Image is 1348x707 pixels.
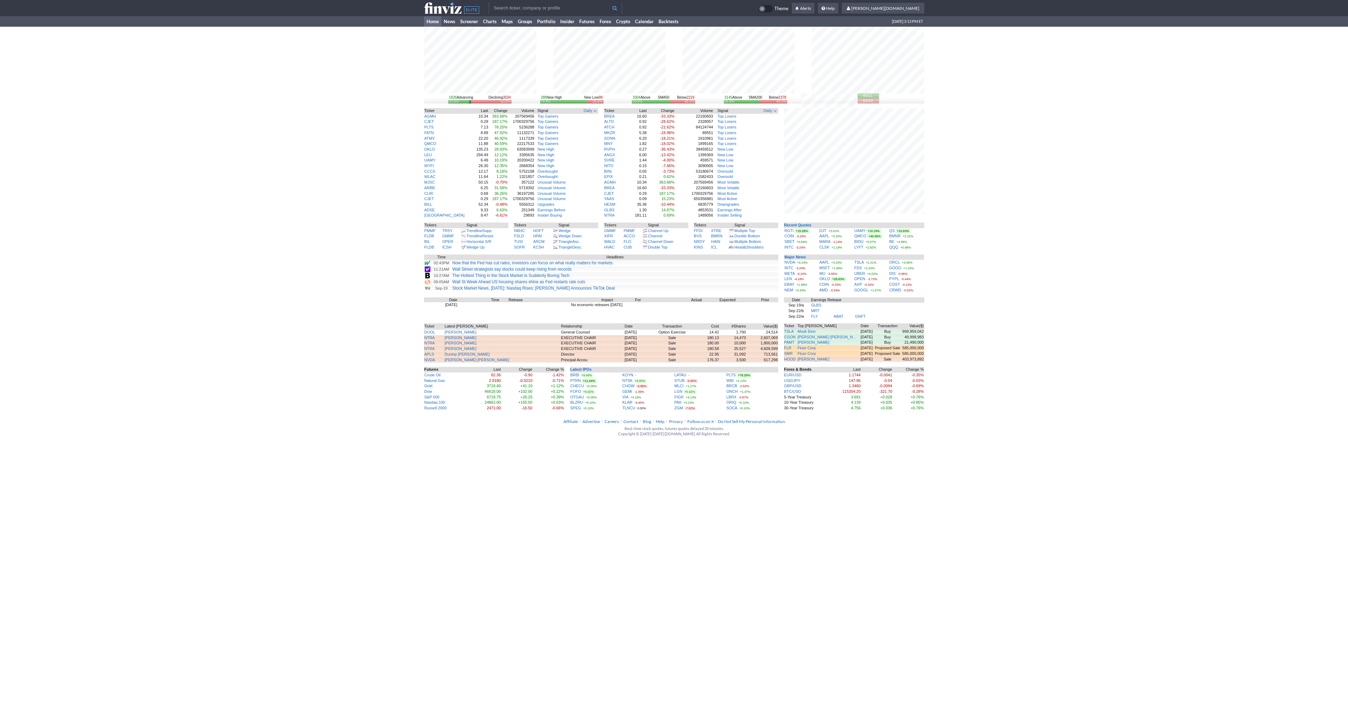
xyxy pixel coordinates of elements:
a: ADSE [424,208,435,212]
a: FATN [424,131,434,135]
span: 3534 [503,95,511,99]
a: OPER [442,239,453,244]
a: AAPL [819,260,829,264]
a: BE [889,239,894,244]
a: PAII [674,400,681,404]
a: Top Gainers [537,119,558,124]
a: CHECU [570,384,584,388]
a: Alerts [792,3,814,14]
a: Double Bottom [734,234,760,238]
a: Top Losers [718,136,736,140]
button: Bull [858,93,879,98]
a: BMNR [889,234,900,238]
a: ZGM [674,406,683,410]
a: Unusual Volume [537,191,566,196]
a: AMD [819,288,828,292]
a: CLSK [819,245,830,249]
a: QQQ [889,245,898,249]
a: Unusual Volume [537,197,566,201]
a: NVDA [424,358,435,362]
div: Declining [488,95,510,100]
a: BRBI [570,373,580,377]
a: Wedge [559,229,571,233]
a: MU [819,271,825,276]
a: FLDB [424,234,434,238]
a: [PERSON_NAME] [445,336,476,340]
a: New Low [718,158,733,162]
a: EBAY [785,282,794,286]
a: CLIR [424,191,433,196]
a: ICSH [442,245,451,249]
a: TSLA [784,329,794,333]
a: SOCA [726,406,737,410]
a: Latest IPOs [570,367,592,371]
a: KLAR [622,400,633,404]
a: ABAT [834,314,844,318]
a: Insider Selling [718,213,742,217]
span: 99 [599,95,602,99]
a: Natural Gas [424,378,445,383]
a: DJT [819,229,826,233]
div: New Low [584,95,602,100]
a: KCSH [533,245,544,249]
span: 1826 [449,95,457,99]
a: New High [537,164,554,168]
a: DIS [889,271,896,276]
a: MJSC [424,180,435,184]
span: Trendline [467,229,482,233]
a: BIDU [854,239,864,244]
a: Channel [648,234,662,238]
a: TriangleAsc. [559,239,580,244]
a: Advertise [582,419,600,424]
a: New Low [718,147,733,151]
a: EPIX [604,174,613,179]
a: WLAC [424,174,436,179]
a: Oversold [718,169,733,173]
a: Overbought [537,174,557,179]
a: META [785,271,795,276]
a: VIA [622,395,628,399]
a: FLDB [424,245,434,249]
input: Search ticker, company or profile [489,2,622,14]
a: SBET [785,239,795,244]
a: QS [889,229,895,233]
a: OKLO [424,147,435,151]
a: STUB [674,378,685,383]
a: Top Losers [718,131,736,135]
a: Sep 22/a [788,314,804,318]
a: GOOG [889,266,901,270]
a: Calendar [633,16,656,27]
a: Multiple Top [734,229,755,233]
a: PLTS [726,373,736,377]
a: Dow [424,389,432,394]
a: NTRA [424,341,435,345]
a: Major News [785,255,806,259]
a: UAMY [854,229,866,233]
a: TUSI [514,239,523,244]
a: ONCH [726,389,738,394]
a: Horizontal S/R [467,239,491,244]
a: Musk Elon [798,329,815,335]
div: New High [541,95,562,100]
div: Above [633,95,650,100]
a: FIGR [674,395,683,399]
a: Wedge Down [559,234,582,238]
a: Top Gainers [537,114,558,118]
a: KINS [694,245,703,249]
a: SMR [784,351,793,356]
a: FOFO [570,389,581,394]
a: AGMH [604,180,616,184]
a: CJET [604,191,614,196]
a: GOOGL [854,288,868,292]
a: Downgrades [718,202,739,206]
a: NITO [604,164,613,168]
a: Earnings Before [537,208,565,212]
a: ARCM [533,239,544,244]
a: Top Gainers [537,141,558,146]
a: Top Losers [718,141,736,146]
a: COST [889,282,900,286]
a: PTRN [570,378,581,383]
a: SONN [604,136,615,140]
a: AAPL [819,234,829,238]
a: Top Gainers [537,125,558,129]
